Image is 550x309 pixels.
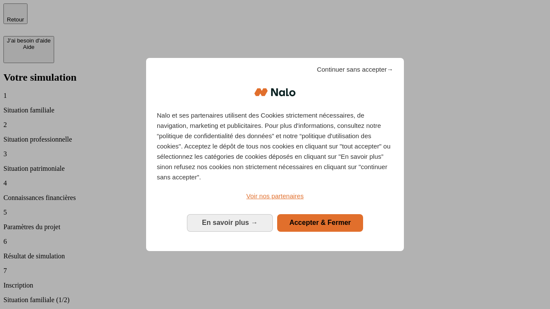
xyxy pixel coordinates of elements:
span: En savoir plus → [202,219,258,226]
button: Accepter & Fermer: Accepter notre traitement des données et fermer [277,214,363,231]
div: Bienvenue chez Nalo Gestion du consentement [146,58,404,251]
span: Accepter & Fermer [289,219,351,226]
button: En savoir plus: Configurer vos consentements [187,214,273,231]
p: Nalo et ses partenaires utilisent des Cookies strictement nécessaires, de navigation, marketing e... [157,110,393,182]
span: Voir nos partenaires [246,192,303,200]
a: Voir nos partenaires [157,191,393,201]
span: Continuer sans accepter→ [317,64,393,75]
img: Logo [254,79,296,105]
